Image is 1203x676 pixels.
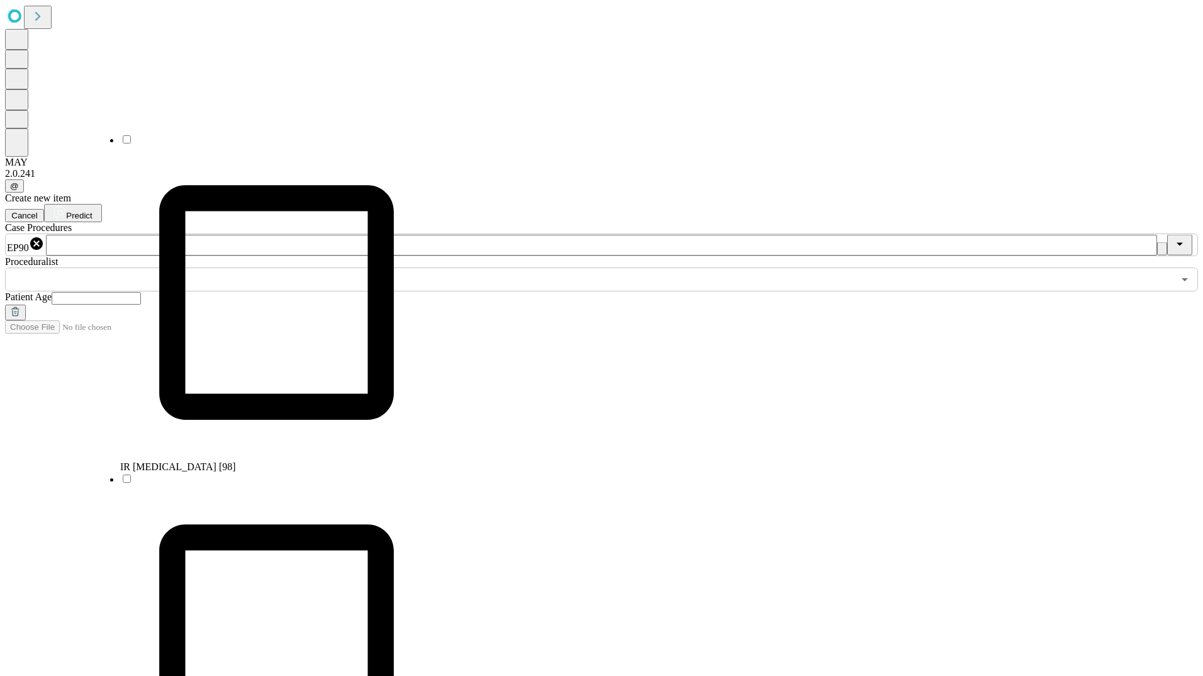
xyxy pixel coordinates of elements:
button: Clear [1157,242,1167,256]
span: EP90 [7,242,29,253]
span: Scheduled Procedure [5,222,72,233]
button: Open [1176,271,1194,288]
button: Predict [44,204,102,222]
span: IR [MEDICAL_DATA] [98] [120,461,236,472]
button: Close [1167,235,1192,256]
div: MAY [5,157,1198,168]
div: 2.0.241 [5,168,1198,179]
span: Predict [66,211,92,220]
div: EP90 [7,236,44,254]
span: Create new item [5,193,71,203]
span: @ [10,181,19,191]
button: Cancel [5,209,44,222]
span: Proceduralist [5,256,58,267]
span: Patient Age [5,291,52,302]
span: Cancel [11,211,38,220]
button: @ [5,179,24,193]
